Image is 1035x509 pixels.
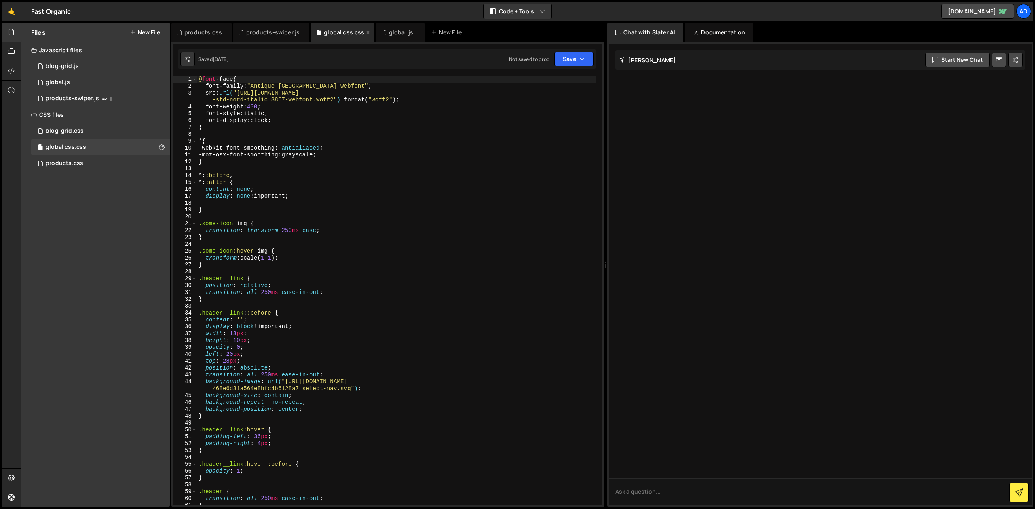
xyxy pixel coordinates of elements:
div: 31 [173,289,197,296]
a: 🤙 [2,2,21,21]
div: CSS files [21,107,170,123]
div: 11 [173,152,197,158]
a: ad [1016,4,1031,19]
div: 42 [173,365,197,372]
div: New File [431,28,465,36]
div: Javascript files [21,42,170,58]
div: 17318/48331.css [31,123,170,139]
div: 18 [173,200,197,207]
div: 50 [173,427,197,433]
div: 29 [173,275,197,282]
div: 55 [173,461,197,468]
div: 49 [173,420,197,427]
div: 45 [173,392,197,399]
div: 40 [173,351,197,358]
div: 7 [173,124,197,131]
div: 44 [173,378,197,392]
h2: [PERSON_NAME] [619,56,676,64]
div: 6 [173,117,197,124]
div: 1 [173,76,197,83]
button: Save [554,52,594,66]
div: 39 [173,344,197,351]
div: global.js [46,79,70,86]
div: 28 [173,268,197,275]
div: global css.css [46,144,86,151]
div: 17318/48332.js [31,58,170,74]
div: 52 [173,440,197,447]
div: 12 [173,158,197,165]
div: 5 [173,110,197,117]
div: 22 [173,227,197,234]
div: 3 [173,90,197,103]
div: 4 [173,103,197,110]
div: 48 [173,413,197,420]
div: Documentation [685,23,753,42]
div: 26 [173,255,197,262]
h2: Files [31,28,46,37]
div: products.css [46,160,83,167]
div: 59 [173,488,197,495]
div: 57 [173,475,197,482]
button: Code + Tools [484,4,551,19]
div: 23 [173,234,197,241]
div: 25 [173,248,197,255]
div: 24 [173,241,197,248]
span: 1 [110,95,112,102]
div: 56 [173,468,197,475]
div: 9 [173,138,197,145]
div: 27 [173,262,197,268]
div: 17 [173,193,197,200]
div: Chat with Slater AI [607,23,683,42]
div: 38 [173,337,197,344]
div: 58 [173,482,197,488]
div: 2 [173,83,197,90]
div: blog-grid.css [46,127,84,135]
div: Not saved to prod [509,56,549,63]
div: 8 [173,131,197,138]
div: 17318/48398.js [31,91,170,107]
div: 32 [173,296,197,303]
div: Fast Organic [31,6,71,16]
div: 46 [173,399,197,406]
div: 47 [173,406,197,413]
div: 34 [173,310,197,317]
div: 61 [173,502,197,509]
div: 15 [173,179,197,186]
div: 14 [173,172,197,179]
div: 19 [173,207,197,213]
div: 60 [173,495,197,502]
div: 13 [173,165,197,172]
div: 37 [173,330,197,337]
div: blog-grid.js [46,63,79,70]
div: [DATE] [213,56,229,63]
div: global.js [389,28,413,36]
div: products-swiper.js [46,95,99,102]
div: 16 [173,186,197,193]
button: New File [130,29,160,36]
div: products-swiper.js [246,28,300,36]
div: 54 [173,454,197,461]
div: 17318/48055.js [31,74,170,91]
a: [DOMAIN_NAME] [941,4,1014,19]
div: products.css [184,28,222,36]
div: Saved [198,56,229,63]
div: products.css [31,155,170,171]
div: 53 [173,447,197,454]
div: 21 [173,220,197,227]
div: 51 [173,433,197,440]
div: 20 [173,213,197,220]
button: Start new chat [925,53,990,67]
div: 43 [173,372,197,378]
div: 36 [173,323,197,330]
div: global css.css [324,28,364,36]
div: 10 [173,145,197,152]
div: 33 [173,303,197,310]
div: 17318/48054.css [31,139,170,155]
div: 35 [173,317,197,323]
div: 41 [173,358,197,365]
div: 30 [173,282,197,289]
